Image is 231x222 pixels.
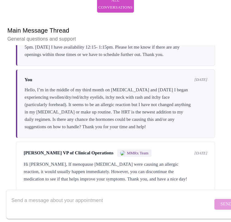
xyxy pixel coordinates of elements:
div: Hi [PERSON_NAME], If menopause [MEDICAL_DATA] were causing an allergic reaction, it would usually... [24,161,207,183]
span: You [25,77,32,82]
div: Thank you for reaching out. Unfortunately, the only times I have available [DATE] are 4-5pm. [DAT... [25,36,207,58]
span: MMRx Team [127,151,148,156]
h6: Main Message Thread [7,26,224,35]
span: [DATE] [194,77,207,82]
p: General questions and support [7,35,224,43]
div: Hello, I’m in the middle of my third month on [MEDICAL_DATA] and [DATE] I began experiencing swol... [25,86,207,130]
span: [DATE] [194,151,207,156]
span: [PERSON_NAME] VP of Clinical Operations [24,150,113,156]
img: MMRX [120,151,125,156]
